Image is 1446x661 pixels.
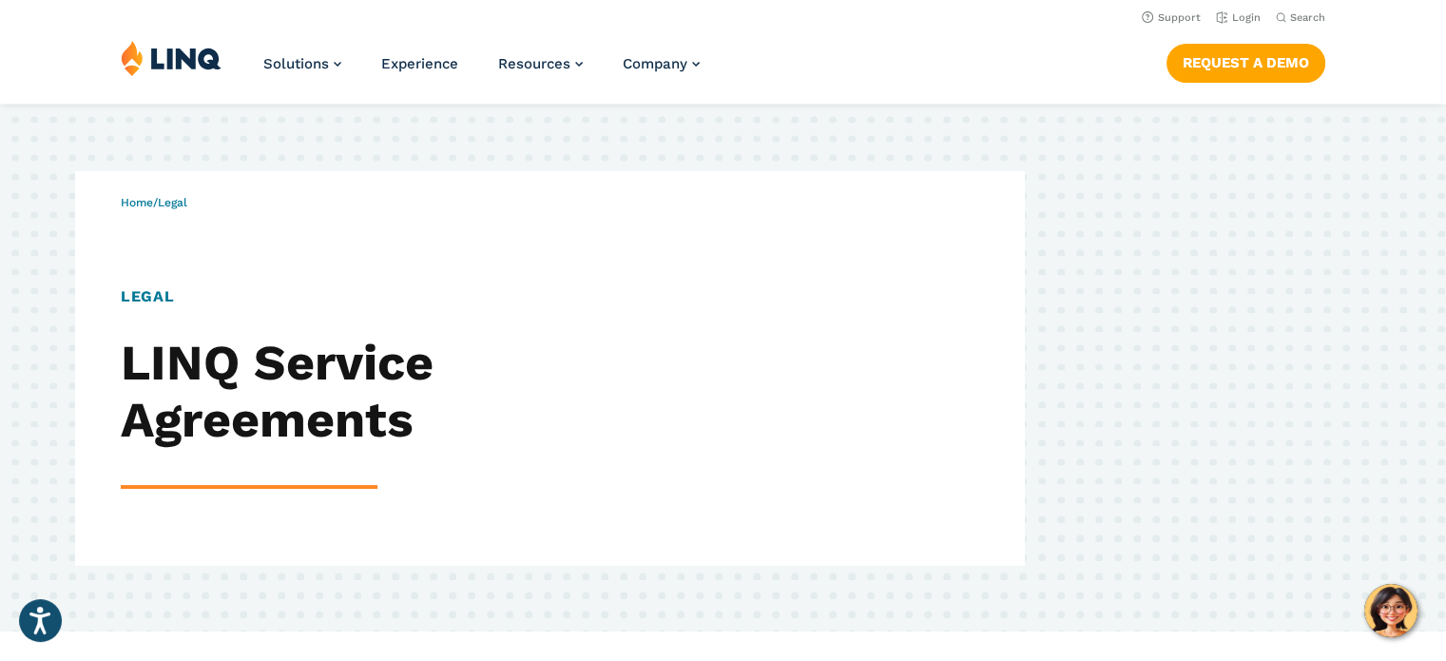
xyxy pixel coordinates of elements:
[121,40,222,76] img: LINQ | K‑12 Software
[1216,11,1261,24] a: Login
[263,55,341,72] a: Solutions
[121,196,187,209] span: /
[263,40,700,103] nav: Primary Navigation
[1142,11,1201,24] a: Support
[121,335,678,449] h2: LINQ Service Agreements
[381,55,458,72] a: Experience
[623,55,687,72] span: Company
[263,55,329,72] span: Solutions
[1276,10,1325,25] button: Open Search Bar
[121,196,153,209] a: Home
[1166,44,1325,82] a: Request a Demo
[1166,40,1325,82] nav: Button Navigation
[498,55,583,72] a: Resources
[1290,11,1325,24] span: Search
[498,55,570,72] span: Resources
[623,55,700,72] a: Company
[121,285,678,308] h1: LEGAL
[158,196,187,209] span: Legal
[1364,584,1417,637] button: Hello, have a question? Let’s chat.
